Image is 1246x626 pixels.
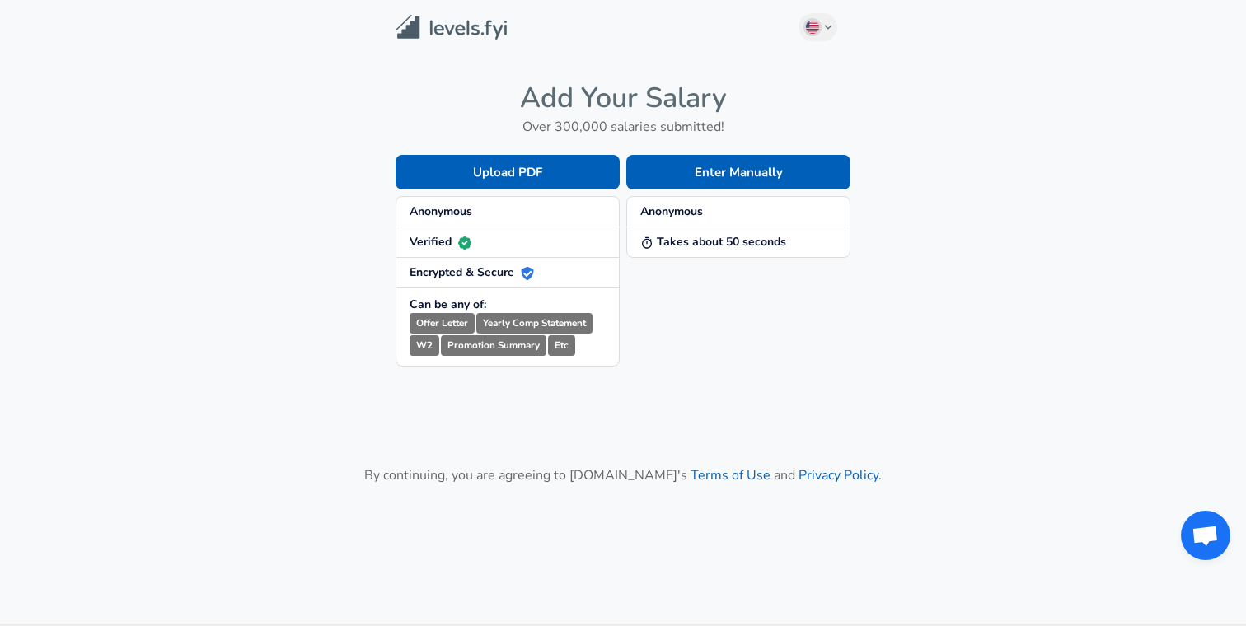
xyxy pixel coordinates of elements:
[626,155,850,189] button: Enter Manually
[410,264,534,280] strong: Encrypted & Secure
[396,15,507,40] img: Levels.fyi
[1181,511,1230,560] div: Open chat
[548,335,575,356] small: Etc
[410,335,439,356] small: W2
[476,313,593,334] small: Yearly Comp Statement
[410,313,475,334] small: Offer Letter
[441,335,546,356] small: Promotion Summary
[410,234,471,250] strong: Verified
[799,13,838,41] button: English (US)
[410,297,486,312] strong: Can be any of:
[396,81,850,115] h4: Add Your Salary
[396,115,850,138] h6: Over 300,000 salaries submitted!
[806,21,819,34] img: English (US)
[396,155,620,189] button: Upload PDF
[691,466,771,484] a: Terms of Use
[410,203,472,219] strong: Anonymous
[640,203,703,219] strong: Anonymous
[640,234,786,250] strong: Takes about 50 seconds
[799,466,878,484] a: Privacy Policy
